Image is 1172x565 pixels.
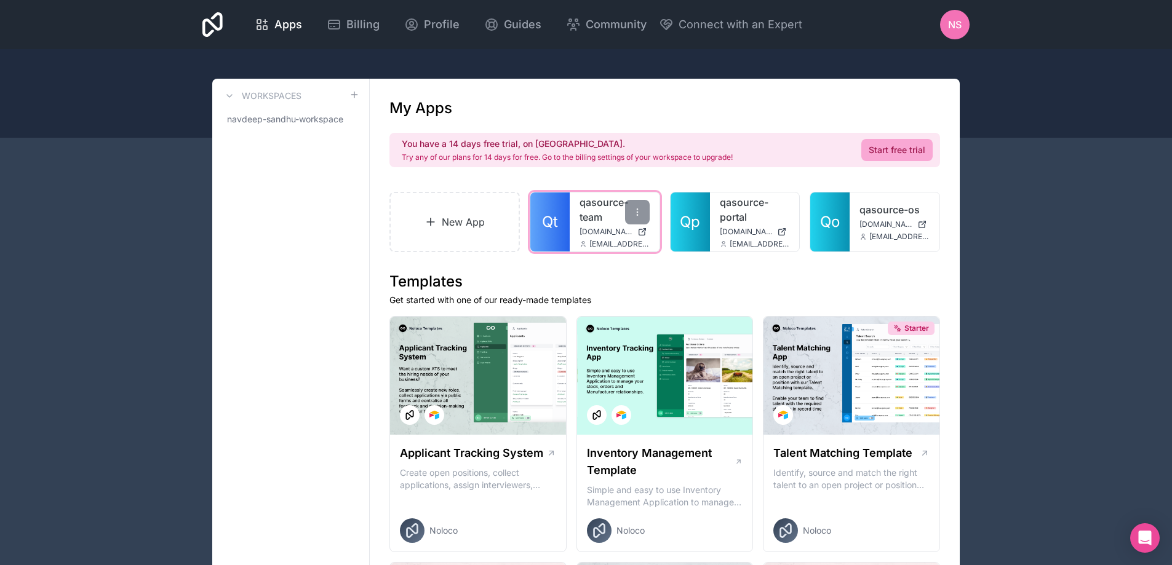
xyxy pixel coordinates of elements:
a: New App [389,192,520,252]
h1: Talent Matching Template [773,444,912,462]
span: Connect with an Expert [679,16,802,33]
a: Profile [394,11,469,38]
span: Community [586,16,647,33]
h1: Inventory Management Template [587,444,735,479]
span: Apps [274,16,302,33]
span: navdeep-sandhu-workspace [227,113,343,125]
span: [EMAIL_ADDRESS][DOMAIN_NAME] [730,239,790,249]
span: [EMAIL_ADDRESS][DOMAIN_NAME] [869,232,930,242]
h3: Workspaces [242,90,301,102]
span: Noloco [803,524,831,537]
span: Billing [346,16,380,33]
img: Airtable Logo [616,410,626,420]
a: Community [556,11,656,38]
a: Billing [317,11,389,38]
p: Identify, source and match the right talent to an open project or position with our Talent Matchi... [773,467,930,491]
span: Profile [424,16,460,33]
a: Qp [671,192,710,251]
span: nS [948,17,962,32]
p: Try any of our plans for 14 days for free. Go to the billing settings of your workspace to upgrade! [402,152,733,162]
div: Open Intercom Messenger [1130,523,1160,553]
p: Create open positions, collect applications, assign interviewers, centralise candidate feedback a... [400,467,556,491]
p: Simple and easy to use Inventory Management Application to manage your stock, orders and Manufact... [587,484,743,508]
h1: Applicant Tracking System [400,444,543,462]
a: Workspaces [222,89,301,103]
a: Apps [245,11,312,38]
h1: My Apps [389,98,452,118]
span: Noloco [429,524,458,537]
img: Airtable Logo [429,410,439,420]
a: [DOMAIN_NAME] [580,227,650,237]
a: [DOMAIN_NAME] [720,227,790,237]
span: Qp [680,212,700,232]
span: [DOMAIN_NAME] [580,227,632,237]
a: Start free trial [861,139,933,161]
a: [DOMAIN_NAME] [859,219,930,229]
span: Qt [542,212,558,232]
a: Qt [530,192,570,251]
button: Connect with an Expert [659,16,802,33]
a: Guides [474,11,551,38]
img: Airtable Logo [778,410,788,420]
a: qasource-portal [720,195,790,224]
a: navdeep-sandhu-workspace [222,108,359,130]
a: Qo [810,192,850,251]
span: [EMAIL_ADDRESS][DOMAIN_NAME] [589,239,650,249]
span: Noloco [616,524,645,537]
p: Get started with one of our ready-made templates [389,294,940,306]
h2: You have a 14 days free trial, on [GEOGRAPHIC_DATA]. [402,138,733,150]
span: Guides [504,16,541,33]
span: Starter [904,323,929,333]
h1: Templates [389,272,940,291]
span: Qo [820,212,840,232]
a: qasource-team [580,195,650,224]
a: qasource-os [859,202,930,217]
span: [DOMAIN_NAME] [720,227,773,237]
span: [DOMAIN_NAME] [859,219,912,229]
